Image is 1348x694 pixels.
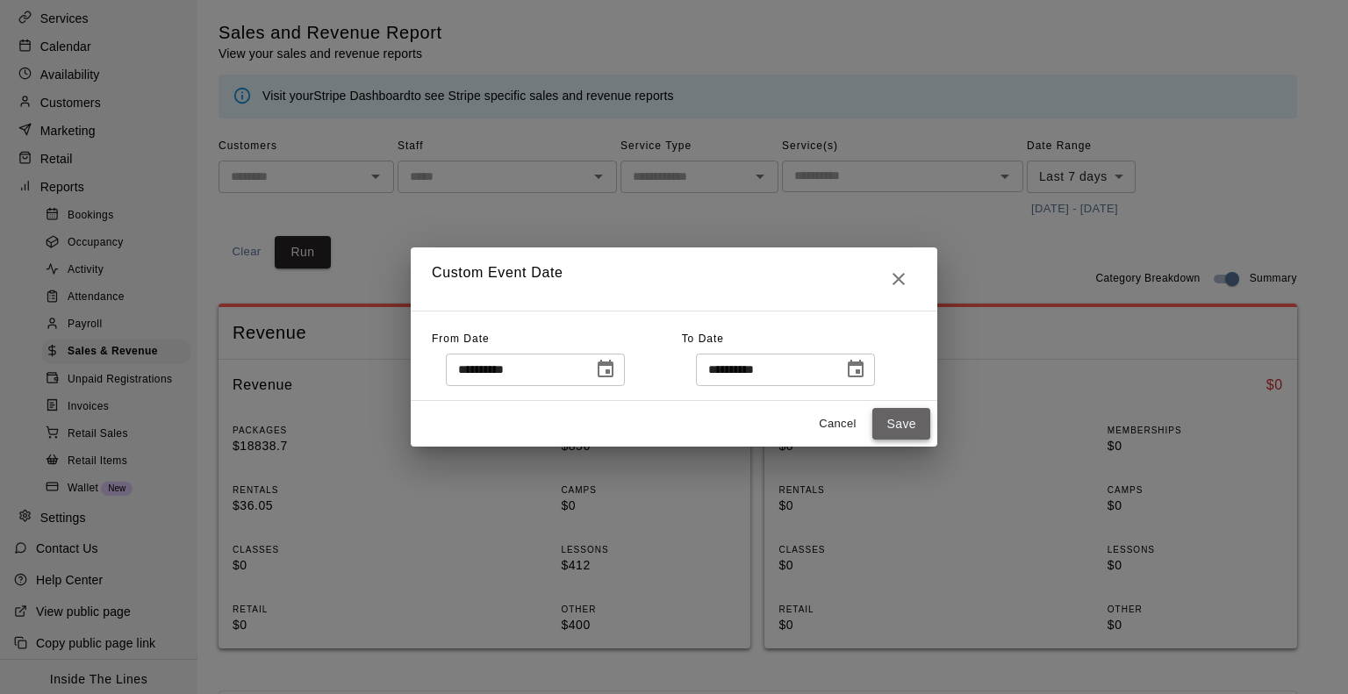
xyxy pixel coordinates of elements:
span: From Date [432,333,490,345]
button: Save [872,408,930,440]
button: Choose date, selected date is Sep 16, 2025 [838,352,873,387]
span: To Date [682,333,724,345]
h2: Custom Event Date [411,247,937,311]
button: Close [881,261,916,297]
button: Cancel [809,411,865,438]
button: Choose date, selected date is Sep 16, 2025 [588,352,623,387]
